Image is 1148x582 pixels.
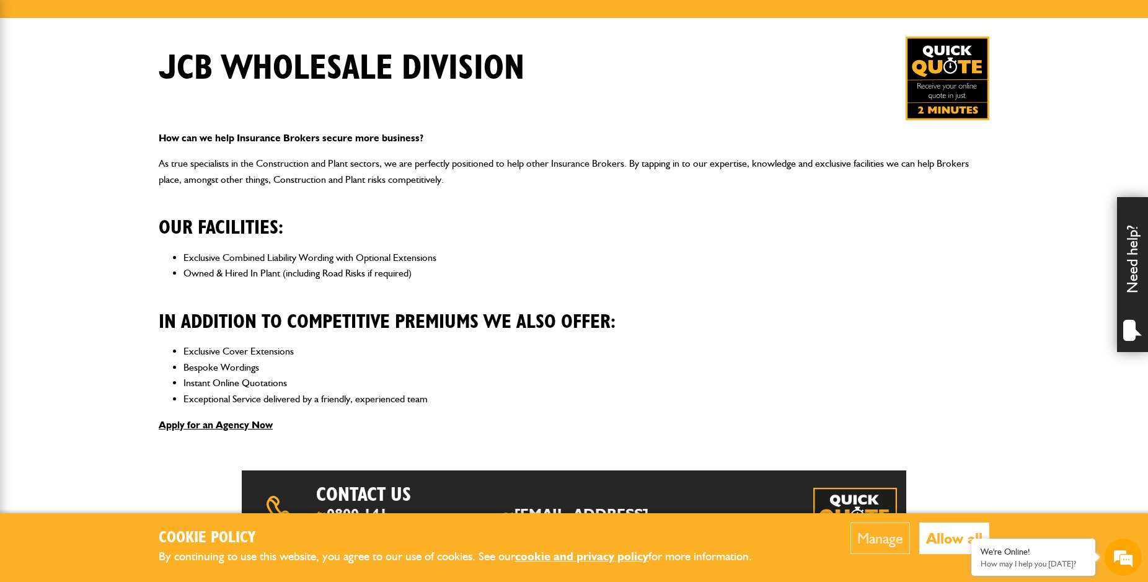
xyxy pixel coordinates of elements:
li: Bespoke Wordings [183,359,989,376]
img: Quick Quote [813,488,897,531]
span: t: [316,507,398,537]
li: Exceptional Service delivered by a friendly, experienced team [183,391,989,407]
a: [EMAIL_ADDRESS][DOMAIN_NAME] [502,505,648,538]
p: By continuing to use this website, you agree to our use of cookies. See our for more information. [159,547,772,567]
button: Manage [850,522,910,554]
h2: Our facilities: [159,197,989,239]
div: Need help? [1117,197,1148,352]
a: Apply for an Agency Now [159,419,273,431]
p: How can we help Insurance Brokers secure more business? [159,130,989,146]
li: Instant Online Quotations [183,375,989,391]
div: We're Online! [981,547,1086,557]
img: Quick Quote [906,37,989,120]
h2: In addition to competitive premiums we also offer: [159,291,989,333]
a: 0800 141 2877 [316,505,387,538]
li: Exclusive Combined Liability Wording with Optional Extensions [183,250,989,266]
h1: JCB Wholesale Division [159,48,524,89]
p: As true specialists in the Construction and Plant sectors, we are perfectly positioned to help ot... [159,156,989,187]
a: Get your insurance quote in just 2-minutes [906,37,989,120]
p: How may I help you today? [981,559,1086,568]
a: Get your insurance quote in just 2-minutes [813,488,897,531]
h2: Contact us [316,483,607,506]
li: Owned & Hired In Plant (including Road Risks if required) [183,265,989,281]
button: Allow all [919,522,989,554]
li: Exclusive Cover Extensions [183,343,989,359]
a: cookie and privacy policy [515,549,648,563]
span: e: [502,507,710,537]
h2: Cookie Policy [159,529,772,548]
